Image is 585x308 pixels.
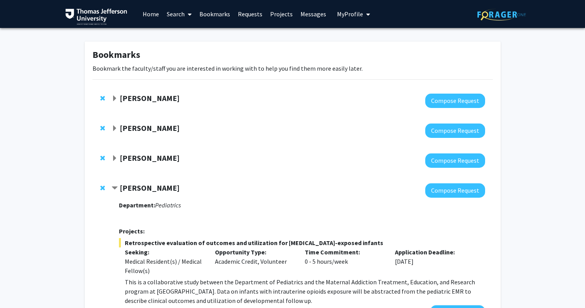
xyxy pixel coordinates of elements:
img: ForagerOne Logo [477,9,526,21]
p: Seeking: [125,247,203,257]
div: [DATE] [389,247,479,275]
a: Home [139,0,163,28]
strong: [PERSON_NAME] [120,93,180,103]
span: Remove Elissa Miller from bookmarks [100,125,105,131]
div: Medical Resident(s) / Medical Fellow(s) [125,257,203,275]
img: Thomas Jefferson University Logo [65,9,127,25]
div: Academic Credit, Volunteer [209,247,299,275]
h1: Bookmarks [93,49,493,61]
button: Compose Request to Elizabeth Wright-Jin [425,94,485,108]
a: Search [163,0,196,28]
a: Requests [234,0,266,28]
span: Remove Meghan Gannon from bookmarks [100,155,105,161]
p: Bookmark the faculty/staff you are interested in working with to help you find them more easily l... [93,64,493,73]
iframe: Chat [6,273,33,302]
span: Remove Elizabeth Wright-Jin from bookmarks [100,95,105,101]
div: 0 - 5 hours/week [299,247,389,275]
span: Expand Meghan Gannon Bookmark [112,155,118,162]
a: Bookmarks [196,0,234,28]
strong: Projects: [119,227,145,235]
span: Retrospective evaluation of outcomes and utilization for [MEDICAL_DATA]-exposed infants [119,238,485,247]
span: Expand Elissa Miller Bookmark [112,125,118,132]
strong: Department: [119,201,155,209]
button: Compose Request to Neera Goyal [425,183,485,198]
p: Application Deadline: [395,247,473,257]
button: Compose Request to Meghan Gannon [425,153,485,168]
span: My Profile [337,10,363,18]
span: Remove Neera Goyal from bookmarks [100,185,105,191]
p: This is a collaborative study between the Department of Pediatrics and the Maternal Addiction Tre... [125,277,485,305]
span: Expand Elizabeth Wright-Jin Bookmark [112,96,118,102]
a: Messages [297,0,330,28]
strong: [PERSON_NAME] [120,153,180,163]
i: Pediatrics [155,201,181,209]
p: Time Commitment: [305,247,383,257]
button: Compose Request to Elissa Miller [425,124,485,138]
strong: [PERSON_NAME] [120,183,180,193]
span: Contract Neera Goyal Bookmark [112,185,118,191]
p: Opportunity Type: [215,247,293,257]
strong: [PERSON_NAME] [120,123,180,133]
a: Projects [266,0,297,28]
